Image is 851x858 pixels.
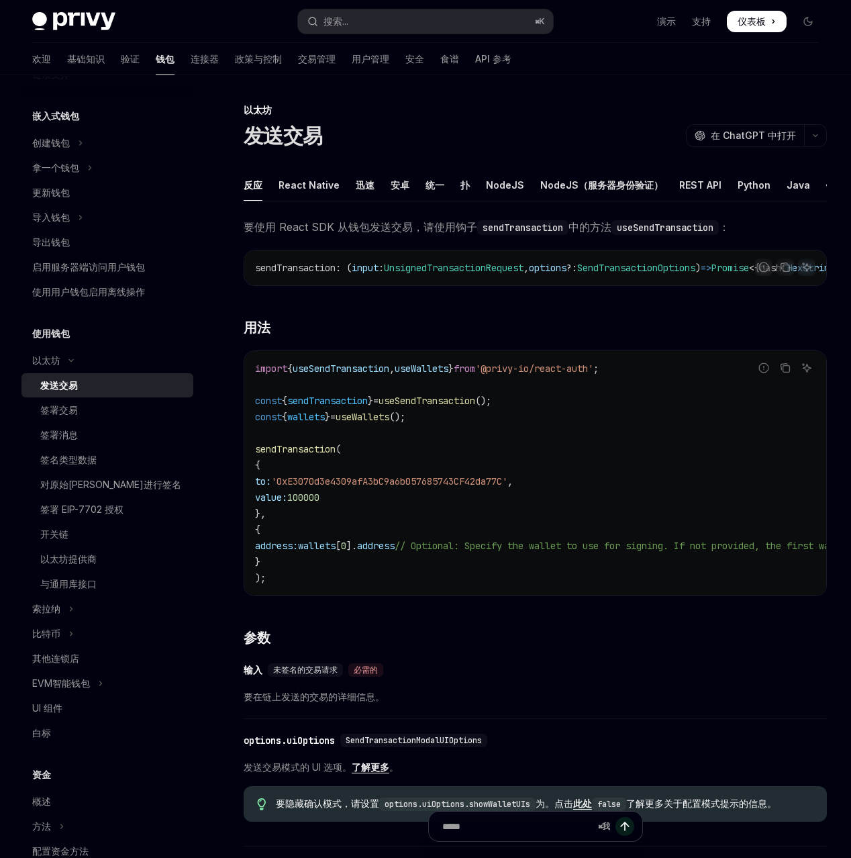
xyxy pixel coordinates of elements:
[448,363,454,375] span: }
[32,261,145,273] font: 启用服务器端访问用户钱包
[121,43,140,75] a: 验证
[356,179,374,191] font: 迅速
[255,411,282,423] span: const
[755,359,772,377] button: 报告错误代码
[287,395,368,407] span: sendTransaction
[352,761,389,773] a: 了解更多
[477,220,568,235] code: sendTransaction
[244,104,272,115] font: 以太坊
[40,429,78,440] font: 签署消息
[615,817,634,836] button: 发送消息
[21,497,193,522] a: 签署 EIP-7702 授权
[368,395,373,407] span: }
[67,53,105,64] font: 基础知识
[695,262,701,274] span: )
[346,540,357,552] span: ].
[507,475,513,487] span: ,
[32,236,70,248] font: 导出钱包
[32,702,62,714] font: UI 组件
[244,664,262,676] font: 输入
[32,328,70,339] font: 使用钱包
[32,187,70,198] font: 更新钱包
[21,671,193,696] button: 切换 EVM 智能钱包部分
[692,15,711,27] font: 支持
[21,230,193,254] a: 导出钱包
[271,475,507,487] span: '0xE3070d3e4309afA3bC9a6b057685743CF42da77C'
[32,286,145,297] font: 使用用户钱包启用离线操作
[32,354,60,366] font: 以太坊
[536,798,573,809] font: 为。点击
[357,540,395,552] span: address
[257,798,266,810] svg: 提示
[32,628,60,639] font: 比特币
[749,262,754,274] span: <
[336,443,341,455] span: (
[244,761,352,773] font: 发送交易模式的 UI 选项。
[426,179,444,191] font: 统一
[156,43,174,75] a: 钱包
[379,262,384,274] span: :
[592,798,626,811] code: false
[523,262,529,274] span: ,
[657,15,676,27] font: 演示
[32,727,51,738] font: 白标
[32,137,70,148] font: 创建钱包
[336,262,352,274] span: : (
[679,179,721,191] font: REST API
[244,220,477,234] font: 要使用 React SDK 从钱包发送交易，请使用钩子
[32,796,51,807] font: 概述
[21,205,193,230] button: 切换导入钱包部分
[787,179,810,191] font: Java
[32,677,90,689] font: EVM智能钱包
[21,373,193,397] a: 发送交易
[279,179,340,191] font: React Native
[235,43,282,75] a: 政策与控制
[21,790,193,814] a: 概述
[40,553,97,565] font: 以太坊提供商
[255,363,287,375] span: import
[755,258,772,276] button: 报告错误代码
[777,359,794,377] button: 复制代码块中的内容
[475,43,511,75] a: API 参考
[191,43,219,75] a: 连接器
[244,734,335,747] font: options.uiOptions
[692,15,711,28] a: 支持
[40,379,78,391] font: 发送交易
[32,769,51,780] font: 资金
[21,622,193,646] button: 切换比特币部分
[298,53,336,64] font: 交易管理
[32,12,115,31] img: 深色标志
[282,395,287,407] span: {
[21,647,193,671] a: 其他连锁店
[21,572,193,596] a: 与通用库接口
[40,528,68,540] font: 开关链
[121,53,140,64] font: 验证
[798,258,815,276] button: 询问人工智能
[287,411,325,423] span: wallets
[389,411,405,423] span: ();
[244,630,270,646] font: 参数
[711,130,796,141] font: 在 ChatGPT 中打开
[287,491,319,504] span: 100000
[244,124,322,148] font: 发送交易
[701,262,711,274] span: =>
[373,395,379,407] span: =
[293,363,389,375] span: useSendTransaction
[32,53,51,64] font: 欢迎
[21,448,193,472] a: 签名类型数据
[21,423,193,447] a: 签署消息
[440,43,459,75] a: 食谱
[336,540,341,552] span: [
[395,363,448,375] span: useWallets
[255,556,260,568] span: }
[21,280,193,304] a: 使用用户钱包启用离线操作
[354,665,378,675] font: 必需的
[255,262,336,274] span: sendTransaction
[32,211,70,223] font: 导入钱包
[540,179,663,191] font: NodeJS（服务器身份验证）
[298,43,336,75] a: 交易管理
[21,473,193,497] a: 对原始[PERSON_NAME]进行签名
[346,735,482,746] font: SendTransactionModalUIOptions
[573,798,592,810] a: 此处
[727,11,787,32] a: 仪表板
